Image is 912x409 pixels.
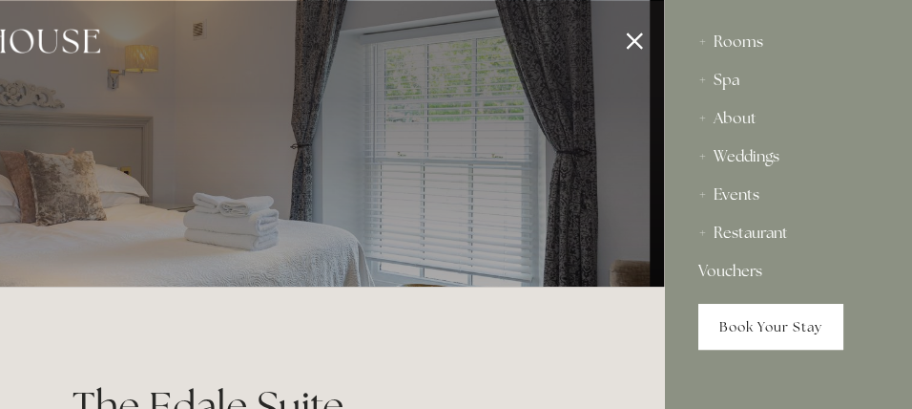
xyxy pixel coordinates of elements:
[698,99,878,138] div: About
[698,304,843,350] a: Book Your Stay
[698,138,878,176] div: Weddings
[698,23,878,61] div: Rooms
[698,176,878,214] div: Events
[698,61,878,99] div: Spa
[698,252,878,291] a: Vouchers
[698,214,878,252] div: Restaurant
